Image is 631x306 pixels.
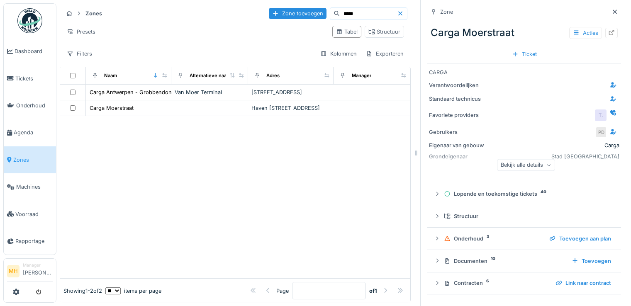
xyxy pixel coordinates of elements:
div: Contracten [444,279,549,287]
div: Showing 1 - 2 of 2 [63,287,102,295]
img: Badge_color-CXgf-gQk.svg [17,8,42,33]
div: items per page [105,287,161,295]
a: Tickets [4,65,56,92]
div: Favoriete providers [429,111,491,119]
div: Carga [604,141,619,149]
div: Filters [63,48,96,60]
summary: Structuur [431,209,618,224]
div: Manager [352,72,371,79]
div: Carga Moerstraat [90,104,134,112]
a: Voorraad [4,200,56,227]
div: Eigenaar van gebouw [429,141,491,149]
div: Bekijk alle details [497,159,555,171]
div: Onderhoud [444,235,543,243]
strong: of 1 [369,287,377,295]
span: Rapportage [15,237,53,245]
div: Grondeigenaar [429,153,491,160]
div: Kolommen [317,48,361,60]
a: Rapportage [4,228,56,255]
div: Standaard technicus [429,95,491,103]
div: PD [595,126,607,138]
span: Dashboard [15,47,53,55]
a: Dashboard [4,38,56,65]
summary: Onderhoud3Toevoegen aan plan [431,231,618,246]
div: Exporteren [362,48,407,60]
div: Toevoegen [568,255,614,267]
div: [STREET_ADDRESS] [251,88,330,96]
strong: Zones [82,10,105,17]
li: [PERSON_NAME] [23,262,53,280]
div: Stad [GEOGRAPHIC_DATA] [495,153,619,160]
a: Machines [4,173,56,200]
div: Manager [23,262,53,268]
div: Presets [63,26,99,38]
div: Structuur [444,212,611,220]
div: Carga Antwerpen - Grobbendonk [90,88,175,96]
div: Lopende en toekomstige tickets [444,190,611,198]
span: Tickets [15,75,53,83]
div: Toevoegen aan plan [546,233,614,244]
div: Verantwoordelijken [429,81,491,89]
span: Zones [13,156,53,164]
div: Acties [569,27,602,39]
summary: Lopende en toekomstige tickets40 [431,186,618,202]
div: Zone toevoegen [269,8,326,19]
div: Van Moer Terminal [175,88,245,96]
div: Alternatieve naam [190,72,231,79]
div: Adres [266,72,280,79]
div: Gebruikers [429,128,491,136]
a: Agenda [4,119,56,146]
div: Carga Moerstraat [427,22,621,44]
div: T. [595,109,607,121]
span: Voorraad [15,210,53,218]
a: Onderhoud [4,92,56,119]
div: Documenten [444,257,565,265]
div: Page [276,287,289,295]
summary: Contracten6Link naar contract [431,276,618,291]
div: Haven [STREET_ADDRESS] [251,104,330,112]
span: Machines [16,183,53,191]
div: Structuur [368,28,400,36]
div: Tabel [336,28,358,36]
summary: Documenten10Toevoegen [431,253,618,269]
div: CARGA [429,68,619,76]
li: MH [7,265,19,277]
div: Link naar contract [552,277,614,289]
span: Onderhoud [16,102,53,109]
span: Agenda [14,129,53,136]
a: MH Manager[PERSON_NAME] [7,262,53,282]
div: Zone [440,8,453,16]
div: Naam [104,72,117,79]
a: Zones [4,146,56,173]
div: Ticket [509,49,540,60]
